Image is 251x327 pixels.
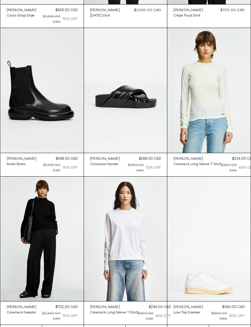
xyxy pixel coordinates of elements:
[62,17,78,22] div: 70% OFF
[222,304,245,310] div: $340.00 CAD
[7,162,26,167] div: Ankle Boots
[120,162,144,173] div: $960.00 CAD
[7,8,36,13] a: [PERSON_NAME]
[90,162,120,167] a: Crossover Sandal
[173,13,203,18] a: Crepe Fluid Shirt
[139,156,161,162] div: $288.00 CAD
[221,8,245,13] div: $720.00 CAD
[221,162,237,173] div: $390.00 CAD
[84,177,167,301] img: Jil Sander Crewneck Long Sleeve T-Shirt
[36,311,60,322] div: $2,340.00 CAD
[229,313,245,319] div: 60% OFF
[173,310,200,315] div: Low-Top Sneaker
[90,8,120,13] a: [PERSON_NAME]
[146,165,161,171] div: 70% OFF
[203,311,227,322] div: $850.00 CAD
[173,162,221,167] div: Crewneck Long Sleeve T-Shirt
[173,310,203,315] a: Low-Top Sneaker
[1,177,84,301] img: Jil Sander Crewneck Sweater
[90,310,138,315] div: Crewneck Long Sleeve T-Shirt
[84,28,167,153] img: Jil Sander Padded Slides
[173,156,203,162] div: [PERSON_NAME]
[7,310,36,315] a: Crewneck Sweater
[36,14,60,25] div: $1,430.00 CAD
[7,304,36,310] a: [PERSON_NAME]
[7,310,36,315] div: Crewneck Sweater
[7,13,35,18] div: Cross Strap Slide
[62,313,78,319] div: 70% OFF
[173,8,203,13] a: [PERSON_NAME]
[7,162,36,167] a: Ankle Boots
[149,304,171,310] div: $294.00 CAD
[173,162,221,167] a: Crewneck Long Sleeve T-Shirt
[90,310,138,315] a: Crewneck Long Sleeve T-Shirt
[90,13,120,18] a: [DATE] Shirt
[62,165,78,171] div: 70% OFF
[55,8,78,13] div: $429.00 CAD
[90,156,120,162] a: [PERSON_NAME]
[138,311,153,322] div: $490.00 CAD
[90,304,138,310] a: [PERSON_NAME]
[56,156,78,162] div: $448.50 CAD
[90,13,110,18] div: [DATE] Shirt
[90,162,118,167] div: Crossover Sandal
[55,304,78,310] div: $702.00 CAD
[134,8,161,13] div: $1,030.00 CAD
[7,13,36,18] a: Cross Strap Slide
[1,28,84,153] img: Jil Sander Ankle Boots
[155,313,171,319] div: 40% OFF
[7,156,36,162] a: [PERSON_NAME]
[173,304,203,310] a: [PERSON_NAME]
[167,28,250,153] img: Crewneck Long Sleeve T-Shirt
[90,305,120,310] div: [PERSON_NAME]
[173,13,200,18] div: Crepe Fluid Shirt
[167,177,250,301] img: Low-Top Sneaker
[36,162,60,173] div: $1,495.00 CAD
[173,156,221,162] a: [PERSON_NAME]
